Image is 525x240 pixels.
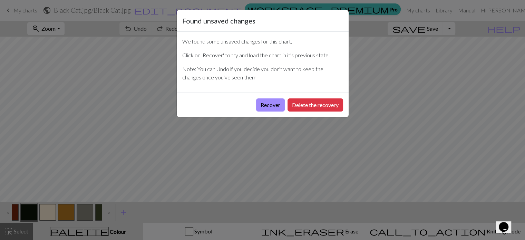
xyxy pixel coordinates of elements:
p: Note: You can Undo if you decide you don't want to keep the changes once you've seen them [182,65,343,81]
iframe: chat widget [496,212,518,233]
p: We found some unsaved changes for this chart. [182,37,343,46]
p: Click on 'Recover' to try and load the chart in it's previous state. [182,51,343,59]
button: Delete the recovery [288,98,343,112]
h5: Found unsaved changes [182,16,255,26]
button: Recover [256,98,285,112]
